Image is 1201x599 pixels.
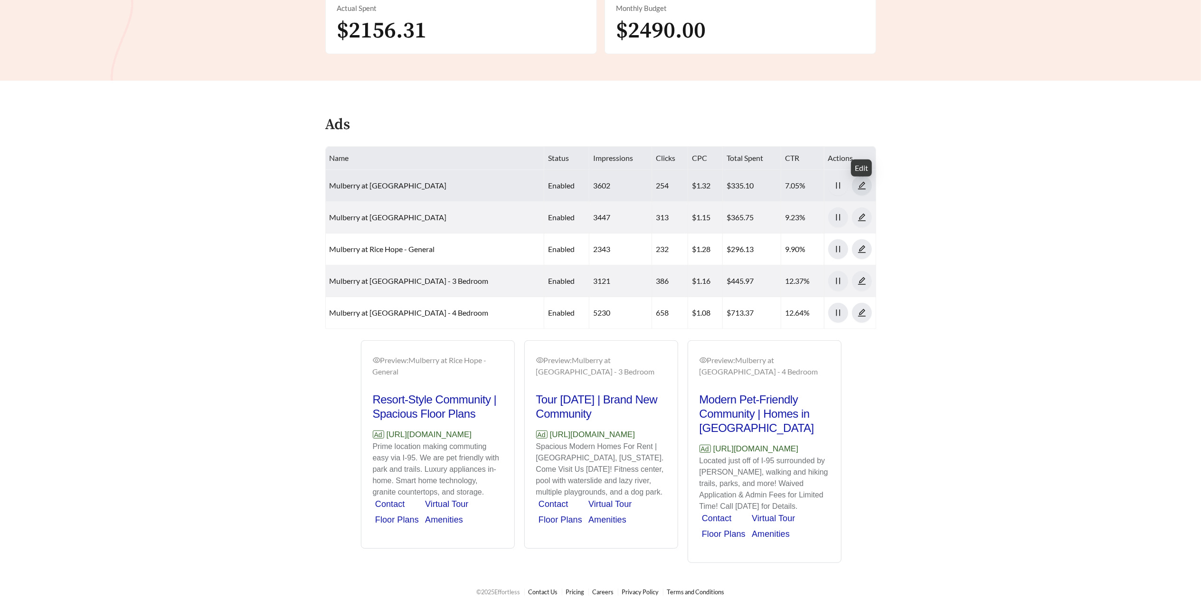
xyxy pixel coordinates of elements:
button: edit [852,207,872,227]
span: pause [829,181,848,190]
a: Virtual Tour [425,499,468,509]
th: Clicks [652,147,688,170]
td: $1.08 [688,297,723,329]
span: enabled [548,276,575,285]
p: Prime location making commuting easy via I-95. We are pet friendly with park and trails. Luxury a... [373,441,503,498]
th: Impressions [589,147,652,170]
span: $2490.00 [616,17,706,45]
button: pause [828,176,848,196]
span: edit [852,309,871,317]
th: Name [326,147,544,170]
p: Located just off of I-95 surrounded by [PERSON_NAME], walking and hiking trails, parks, and more!... [700,455,830,512]
td: 2343 [589,234,652,265]
td: 232 [652,234,688,265]
button: edit [852,303,872,323]
button: pause [828,303,848,323]
a: Amenities [588,515,626,524]
th: Total Spent [723,147,781,170]
div: Preview: Mulberry at Rice Hope - General [373,355,503,377]
td: 3447 [589,202,652,234]
td: 254 [652,170,688,202]
a: Contact [375,499,405,509]
button: pause [828,271,848,291]
td: $1.32 [688,170,723,202]
p: [URL][DOMAIN_NAME] [536,429,666,441]
td: $365.75 [723,202,781,234]
h2: Resort-Style Community | Spacious Floor Plans [373,393,503,421]
button: edit [852,239,872,259]
p: Spacious Modern Homes For Rent | [GEOGRAPHIC_DATA], [US_STATE]. Come Visit Us [DATE]! Fitness cen... [536,441,666,498]
td: 12.64% [781,297,824,329]
a: Privacy Policy [622,588,659,596]
span: CTR [785,153,799,162]
span: edit [852,245,871,253]
div: Edit [851,159,872,177]
td: $335.10 [723,170,781,202]
button: pause [828,239,848,259]
span: enabled [548,181,575,190]
td: 7.05% [781,170,824,202]
h2: Modern Pet-Friendly Community | Homes in [GEOGRAPHIC_DATA] [700,393,830,435]
a: Terms and Conditions [667,588,725,596]
span: pause [829,213,848,222]
a: edit [852,276,872,285]
a: Mulberry at [GEOGRAPHIC_DATA] - 4 Bedroom [330,308,489,317]
a: Mulberry at [GEOGRAPHIC_DATA] [330,213,447,222]
td: $296.13 [723,234,781,265]
a: Floor Plans [375,515,419,524]
span: eye [700,356,707,364]
button: edit [852,271,872,291]
td: $1.16 [688,265,723,297]
span: Ad [700,445,711,453]
span: Ad [373,431,384,439]
a: edit [852,308,872,317]
span: eye [536,356,544,364]
a: Amenities [752,529,790,539]
div: Preview: Mulberry at [GEOGRAPHIC_DATA] - 3 Bedroom [536,355,666,377]
a: Floor Plans [539,515,582,524]
h4: Ads [325,117,350,133]
a: Contact Us [529,588,558,596]
span: enabled [548,244,575,253]
a: Mulberry at [GEOGRAPHIC_DATA] [330,181,447,190]
a: Mulberry at Rice Hope - General [330,244,435,253]
th: Actions [824,147,876,170]
td: 5230 [589,297,652,329]
a: Virtual Tour [752,514,795,523]
td: 313 [652,202,688,234]
span: edit [852,181,871,190]
a: edit [852,244,872,253]
button: edit [852,176,872,196]
span: $2156.31 [337,17,427,45]
td: $445.97 [723,265,781,297]
a: Mulberry at [GEOGRAPHIC_DATA] - 3 Bedroom [330,276,489,285]
span: © 2025 Effortless [477,588,520,596]
a: Contact [539,499,568,509]
a: Amenities [425,515,463,524]
div: Preview: Mulberry at [GEOGRAPHIC_DATA] - 4 Bedroom [700,355,830,377]
span: edit [852,277,871,285]
div: Actual Spent [337,3,585,14]
th: Status [544,147,589,170]
a: Pricing [566,588,585,596]
a: edit [852,213,872,222]
span: pause [829,245,848,253]
td: 3121 [589,265,652,297]
p: [URL][DOMAIN_NAME] [700,443,830,455]
td: 12.37% [781,265,824,297]
span: edit [852,213,871,222]
div: Monthly Budget [616,3,864,14]
td: $713.37 [723,297,781,329]
h2: Tour [DATE] | Brand New Community [536,393,666,421]
td: $1.15 [688,202,723,234]
td: 386 [652,265,688,297]
span: pause [829,277,848,285]
span: CPC [692,153,707,162]
td: 3602 [589,170,652,202]
a: Contact [702,514,732,523]
span: enabled [548,213,575,222]
a: Careers [593,588,614,596]
p: [URL][DOMAIN_NAME] [373,429,503,441]
a: Floor Plans [702,529,746,539]
td: 658 [652,297,688,329]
